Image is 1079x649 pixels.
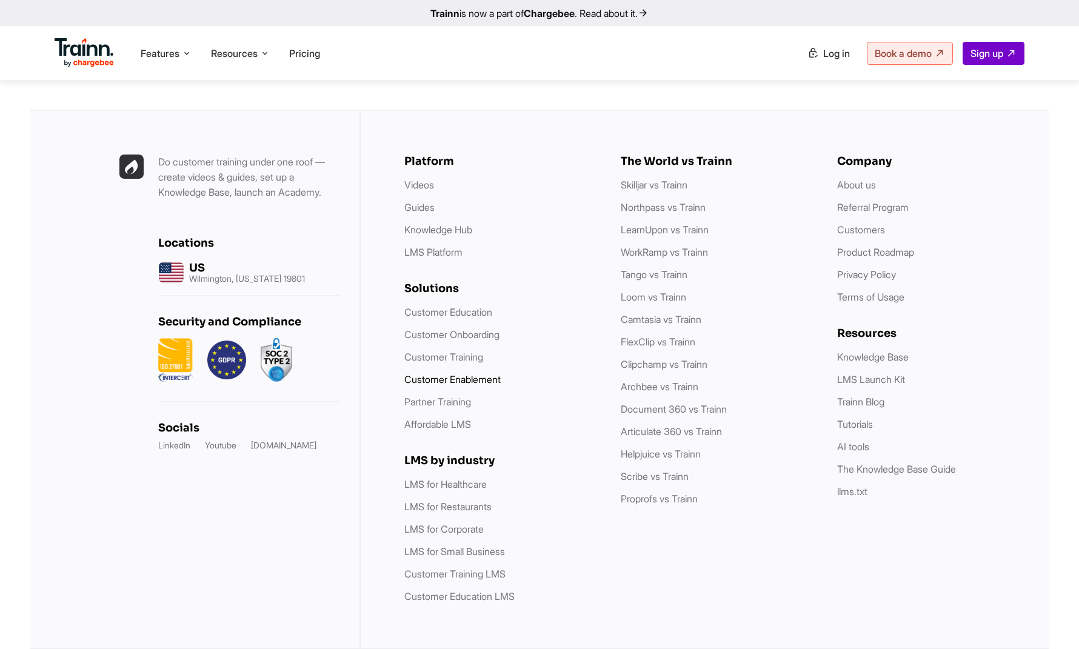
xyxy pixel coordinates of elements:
[970,47,1003,59] span: Sign up
[621,470,689,482] a: Scribe vs Trainn
[404,396,471,408] a: Partner Training
[875,47,932,59] span: Book a demo
[404,523,484,535] a: LMS for Corporate
[404,328,499,341] a: Customer Onboarding
[158,421,340,434] h6: Socials
[158,236,340,250] h6: Locations
[800,42,857,64] a: Log in
[867,42,953,65] a: Book a demo
[1018,591,1079,649] iframe: Chat Widget
[404,418,471,430] a: Affordable LMS
[621,381,698,393] a: Archbee vs Trainn
[621,336,695,348] a: FlexClip vs Trainn
[119,155,144,179] img: Trainn | everything under one roof
[404,224,472,236] a: Knowledge Hub
[207,338,246,382] img: GDPR.png
[621,246,708,258] a: WorkRamp vs Trainn
[621,268,687,281] a: Tango vs Trainn
[404,155,596,168] h6: Platform
[404,179,434,191] a: Videos
[621,179,687,191] a: Skilljar vs Trainn
[404,201,435,213] a: Guides
[837,155,1029,168] h6: Company
[837,291,904,303] a: Terms of Usage
[404,454,596,467] h6: LMS by industry
[837,396,884,408] a: Trainn Blog
[621,403,727,415] a: Document 360 vs Trainn
[621,313,701,325] a: Camtasia vs Trainn
[963,42,1024,65] a: Sign up
[404,501,492,513] a: LMS for Restaurants
[251,439,316,451] a: [DOMAIN_NAME]
[205,439,236,451] a: Youtube
[158,315,340,328] h6: Security and Compliance
[404,545,505,557] a: LMS for Small Business
[404,590,515,602] a: Customer Education LMS
[837,246,914,258] a: Product Roadmap
[621,155,813,168] h6: The World vs Trainn
[158,439,190,451] a: LinkedIn
[837,327,1029,340] h6: Resources
[141,47,179,60] span: Features
[621,201,706,213] a: Northpass vs Trainn
[837,201,909,213] a: Referral Program
[621,425,722,438] a: Articulate 360 vs Trainn
[621,358,707,370] a: Clipchamp vs Trainn
[837,441,869,453] a: AI tools
[823,47,850,59] span: Log in
[404,373,501,385] a: Customer Enablement
[837,373,905,385] a: LMS Launch Kit
[158,259,184,285] img: us headquarters
[837,463,956,475] a: The Knowledge Base Guide
[837,268,896,281] a: Privacy Policy
[404,306,492,318] a: Customer Education
[404,351,483,363] a: Customer Training
[189,275,305,283] p: Wilmington, [US_STATE] 19801
[621,493,698,505] a: Proprofs vs Trainn
[158,155,340,200] p: Do customer training under one roof — create videos & guides, set up a Knowledge Base, launch an ...
[189,261,305,275] h6: US
[404,478,487,490] a: LMS for Healthcare
[289,47,320,59] a: Pricing
[404,282,596,295] h6: Solutions
[430,7,459,19] b: Trainn
[621,448,701,460] a: Helpjuice vs Trainn
[55,38,114,67] img: Trainn Logo
[404,568,506,580] a: Customer Training LMS
[837,179,876,191] a: About us
[837,418,873,430] a: Tutorials
[404,246,463,258] a: LMS Platform
[837,224,885,236] a: Customers
[621,291,686,303] a: Loom vs Trainn
[837,485,867,498] a: llms.txt
[524,7,575,19] b: Chargebee
[837,351,909,363] a: Knowledge Base
[158,338,193,382] img: ISO
[621,224,709,236] a: LearnUpon vs Trainn
[211,47,258,60] span: Resources
[261,338,292,382] img: soc2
